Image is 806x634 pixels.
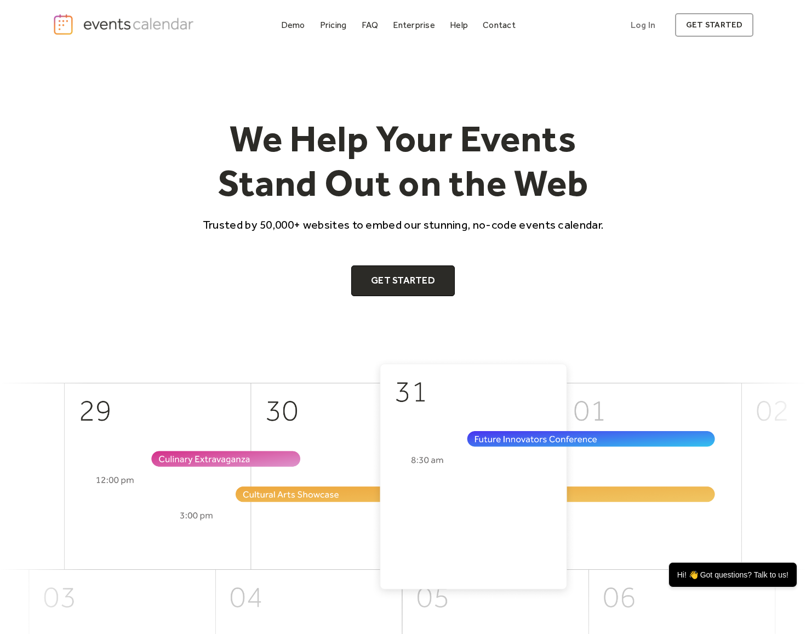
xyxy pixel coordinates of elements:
[362,22,379,28] div: FAQ
[53,13,197,36] a: home
[357,18,383,32] a: FAQ
[351,265,455,296] a: Get Started
[388,18,439,32] a: Enterprise
[450,22,468,28] div: Help
[478,18,520,32] a: Contact
[193,217,614,233] p: Trusted by 50,000+ websites to embed our stunning, no-code events calendar.
[281,22,305,28] div: Demo
[675,13,753,37] a: get started
[620,13,666,37] a: Log In
[193,116,614,206] h1: We Help Your Events Stand Out on the Web
[393,22,435,28] div: Enterprise
[316,18,351,32] a: Pricing
[277,18,310,32] a: Demo
[445,18,472,32] a: Help
[320,22,347,28] div: Pricing
[483,22,516,28] div: Contact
